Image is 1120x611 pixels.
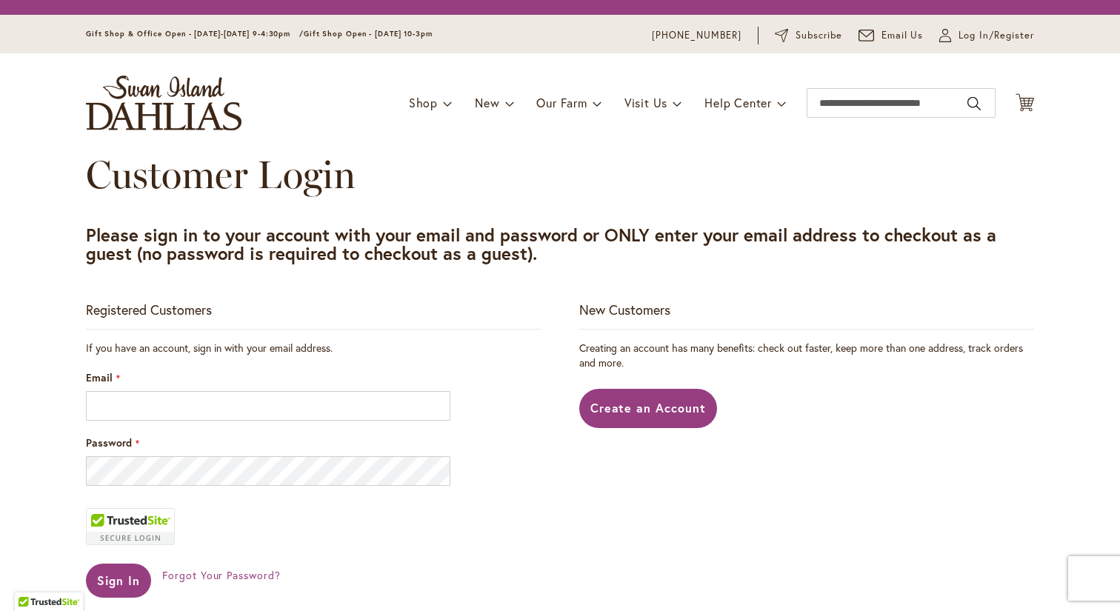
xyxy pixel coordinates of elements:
a: Create an Account [579,389,718,428]
span: Gift Shop & Office Open - [DATE]-[DATE] 9-4:30pm / [86,29,304,39]
span: Email Us [881,28,924,43]
span: Customer Login [86,151,356,198]
div: TrustedSite Certified [86,508,175,545]
span: Visit Us [624,95,667,110]
p: Creating an account has many benefits: check out faster, keep more than one address, track orders... [579,341,1034,370]
span: Shop [409,95,438,110]
a: Subscribe [775,28,842,43]
a: Forgot Your Password? [162,568,281,583]
span: Email [86,370,113,384]
strong: Registered Customers [86,301,212,318]
span: New [475,95,499,110]
span: Sign In [97,572,140,588]
a: [PHONE_NUMBER] [652,28,741,43]
button: Search [967,92,981,116]
span: Gift Shop Open - [DATE] 10-3pm [304,29,433,39]
div: If you have an account, sign in with your email address. [86,341,541,355]
span: Our Farm [536,95,587,110]
span: Create an Account [590,400,707,415]
span: Subscribe [796,28,842,43]
strong: Please sign in to your account with your email and password or ONLY enter your email address to c... [86,223,996,265]
span: Password [86,435,132,450]
span: Forgot Your Password? [162,568,281,582]
a: Email Us [859,28,924,43]
a: store logo [86,76,241,130]
button: Sign In [86,564,151,598]
a: Log In/Register [939,28,1034,43]
span: Log In/Register [959,28,1034,43]
span: Help Center [704,95,772,110]
strong: New Customers [579,301,670,318]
